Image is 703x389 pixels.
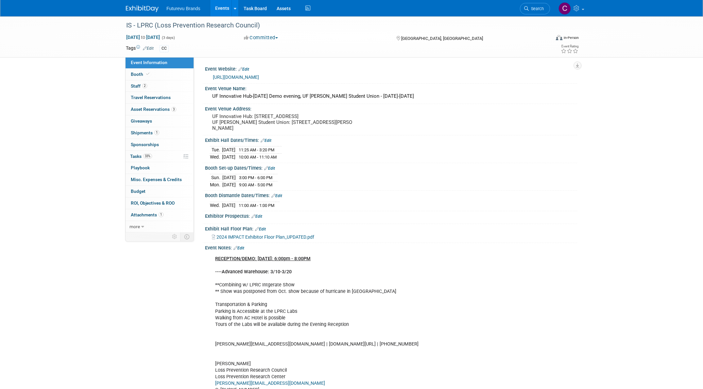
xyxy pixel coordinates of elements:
span: Attachments [131,212,163,217]
a: Giveaways [126,115,194,127]
a: Staff2 [126,80,194,92]
span: 33% [143,154,152,159]
td: Tags [126,45,154,52]
img: ExhibitDay [126,6,159,12]
a: Misc. Expenses & Credits [126,174,194,185]
a: Edit [251,214,262,219]
span: 2024 IMPACT Exhibitor Floor Plan_UPDATED.pdf [216,234,314,240]
a: Booth [126,69,194,80]
td: [DATE] [222,154,235,161]
span: 11:25 AM - 3:20 PM [239,147,274,152]
td: Wed. [210,202,222,209]
a: Tasks33% [126,151,194,162]
div: CC [160,45,169,52]
a: 2024 IMPACT Exhibitor Floor Plan_UPDATED.pdf [212,234,314,240]
a: Budget [126,186,194,197]
span: 10:00 AM - 11:10 AM [239,155,277,160]
span: more [129,224,140,229]
a: [URL][DOMAIN_NAME] [213,75,259,80]
td: Toggle Event Tabs [180,232,194,241]
a: Asset Reservations3 [126,104,194,115]
div: Event Format [511,34,579,44]
div: Booth Set-up Dates/Times: [205,163,577,172]
a: Edit [261,138,271,143]
span: Shipments [131,130,159,135]
span: 3 [171,107,176,112]
a: Attachments1 [126,209,194,221]
span: 9:00 AM - 5:00 PM [239,182,272,187]
span: 3:00 PM - 6:00 PM [239,175,272,180]
a: [PERSON_NAME][EMAIL_ADDRESS][DOMAIN_NAME] [215,381,325,386]
td: [DATE] [222,146,235,154]
td: Sun. [210,174,222,181]
a: Edit [255,227,266,231]
div: Exhibitor Prospectus: [205,211,577,220]
div: Exhibit Hall Dates/Times: [205,135,577,144]
td: Mon. [210,181,222,188]
div: IS - LPRC (Loss Prevention Research Council) [124,20,540,31]
a: Playbook [126,162,194,174]
span: Futurevu Brands [166,6,200,11]
div: UF Innovative Hub-[DATE] Demo evening, UF [PERSON_NAME] Student Union - [DATE]-[DATE] [210,91,572,101]
td: Personalize Event Tab Strip [169,232,180,241]
a: Edit [264,166,275,171]
td: [DATE] [222,202,235,209]
span: Playbook [131,165,150,170]
a: Edit [143,46,154,51]
span: Event Information [131,60,167,65]
span: 1 [159,212,163,217]
b: ----Advanced Warehouse: 3/10-3/20 [215,269,292,275]
b: RECEPTION/DEMO: [DATE]: 6:00pm - 8:00PM [215,256,311,262]
a: more [126,221,194,232]
span: Budget [131,189,146,194]
img: Format-Inperson.png [556,35,562,40]
a: Edit [238,67,249,72]
div: Event Venue Name: [205,84,577,92]
td: [DATE] [222,174,236,181]
span: [GEOGRAPHIC_DATA], [GEOGRAPHIC_DATA] [401,36,483,41]
span: Tasks [130,154,152,159]
div: Event Rating [561,45,578,48]
a: Search [520,3,550,14]
div: Event Notes: [205,243,577,251]
a: Edit [233,246,244,250]
span: Staff [131,83,147,89]
span: Misc. Expenses & Credits [131,177,182,182]
span: Giveaways [131,118,152,124]
span: Travel Reservations [131,95,171,100]
span: 1 [154,130,159,135]
span: Booth [131,72,151,77]
span: Sponsorships [131,142,159,147]
td: Wed. [210,154,222,161]
div: Event Venue Address: [205,104,577,112]
span: (3 days) [161,36,175,40]
span: ROI, Objectives & ROO [131,200,175,206]
a: Shipments1 [126,127,194,139]
span: to [140,35,146,40]
a: Travel Reservations [126,92,194,103]
div: In-Person [563,35,579,40]
a: Sponsorships [126,139,194,150]
div: Event Website: [205,64,577,73]
span: Search [529,6,544,11]
a: ROI, Objectives & ROO [126,197,194,209]
td: [DATE] [222,181,236,188]
a: Event Information [126,57,194,68]
span: Asset Reservations [131,107,176,112]
i: Booth reservation complete [146,72,149,76]
div: Booth Dismantle Dates/Times: [205,191,577,199]
pre: UF Innovative Hub: [STREET_ADDRESS] UF [PERSON_NAME] Student Union: [STREET_ADDRESS][PERSON_NAME] [212,113,353,131]
img: CHERYL CLOWES [558,2,571,15]
span: [DATE] [DATE] [126,34,160,40]
div: Exhibit Hall Floor Plan: [205,224,577,232]
td: Tue. [210,146,222,154]
span: 11:00 AM - 1:00 PM [239,203,274,208]
span: 2 [142,83,147,88]
a: Edit [271,194,282,198]
button: Committed [242,34,281,41]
